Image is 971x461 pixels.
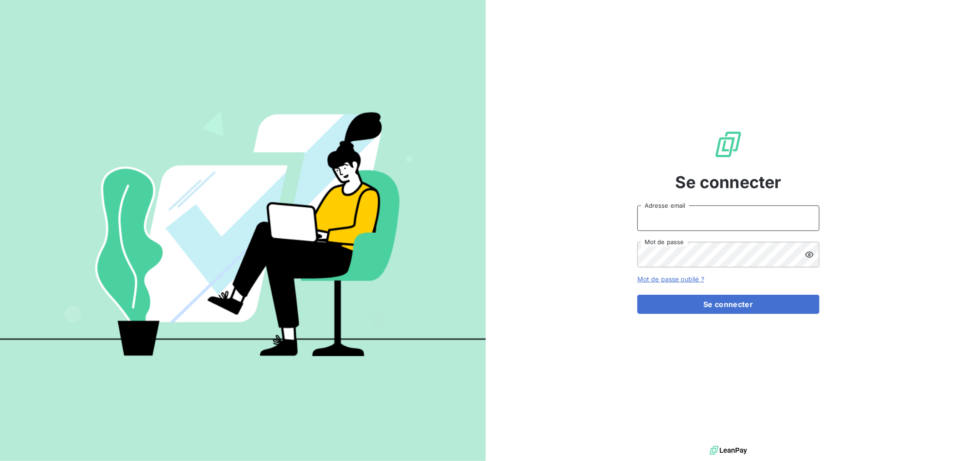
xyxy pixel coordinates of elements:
[637,275,704,283] a: Mot de passe oublié ?
[637,295,819,314] button: Se connecter
[714,130,743,159] img: Logo LeanPay
[637,205,819,231] input: placeholder
[675,170,782,195] span: Se connecter
[710,444,747,457] img: logo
